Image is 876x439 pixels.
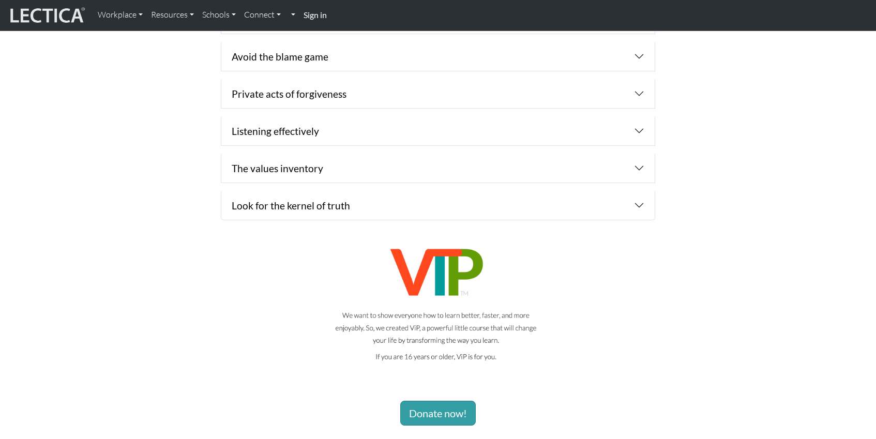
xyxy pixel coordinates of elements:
a: Schools [198,4,240,26]
strong: Sign in [304,10,327,20]
a: Donate now! [400,401,476,426]
a: Resources [147,4,198,26]
button: The values inventory [221,154,655,183]
a: Sign in [299,4,331,26]
img: lecticalive [8,6,85,25]
a: Workplace [94,4,147,26]
button: Avoid the blame game [221,42,655,71]
button: Private acts of forgiveness [221,80,655,108]
button: Look for the kernel of truth [221,191,655,220]
button: Listening effectively [221,117,655,145]
a: Connect [240,4,285,26]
